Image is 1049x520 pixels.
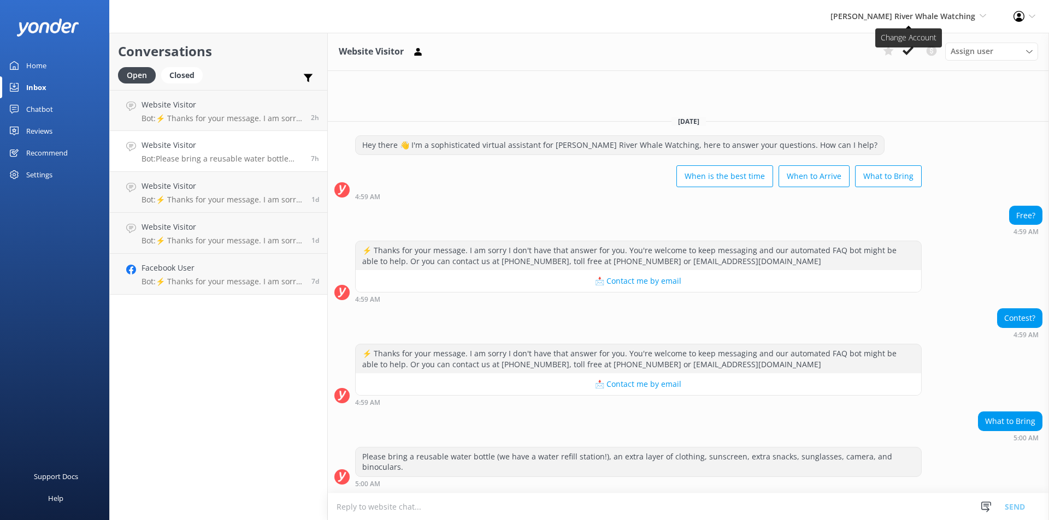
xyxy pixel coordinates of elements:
[945,43,1038,60] div: Assign User
[142,180,303,192] h4: Website Visitor
[110,90,327,131] a: Website VisitorBot:⚡ Thanks for your message. I am sorry I don't have that answer for you. You're...
[1010,206,1042,225] div: Free?
[110,131,327,172] a: Website VisitorBot:Please bring a reusable water bottle (we have a water refill station!), an ext...
[142,262,303,274] h4: Facebook User
[355,194,380,200] strong: 4:59 AM
[356,270,921,292] button: 📩 Contact me by email
[356,241,921,270] div: ⚡ Thanks for your message. I am sorry I don't have that answer for you. You're welcome to keep me...
[355,398,922,406] div: Oct 15 2025 04:59am (UTC -07:00) America/Tijuana
[978,434,1042,441] div: Oct 15 2025 05:00am (UTC -07:00) America/Tijuana
[356,136,884,154] div: Hey there 👋 I'm a sophisticated virtual assistant for [PERSON_NAME] River Whale Watching, here to...
[142,195,303,205] p: Bot: ⚡ Thanks for your message. I am sorry I don't have that answer for you. You're welcome to ke...
[311,195,319,204] span: Oct 14 2025 10:43am (UTC -07:00) America/Tijuana
[16,19,79,37] img: yonder-white-logo.png
[356,344,921,373] div: ⚡ Thanks for your message. I am sorry I don't have that answer for you. You're welcome to keep me...
[1013,229,1039,235] strong: 4:59 AM
[830,11,975,21] span: [PERSON_NAME] River Whale Watching
[26,76,46,98] div: Inbox
[161,69,208,81] a: Closed
[1013,435,1039,441] strong: 5:00 AM
[355,399,380,406] strong: 4:59 AM
[998,309,1042,327] div: Contest?
[26,98,53,120] div: Chatbot
[311,113,319,122] span: Oct 15 2025 10:04am (UTC -07:00) America/Tijuana
[1013,332,1039,338] strong: 4:59 AM
[142,154,303,164] p: Bot: Please bring a reusable water bottle (we have a water refill station!), an extra layer of cl...
[676,165,773,187] button: When is the best time
[355,481,380,487] strong: 5:00 AM
[142,277,303,286] p: Bot: ⚡ Thanks for your message. I am sorry I don't have that answer for you. You're welcome to ke...
[951,45,993,57] span: Assign user
[355,480,922,487] div: Oct 15 2025 05:00am (UTC -07:00) America/Tijuana
[142,236,303,246] p: Bot: ⚡ Thanks for your message. I am sorry I don't have that answer for you. You're welcome to ke...
[48,487,63,509] div: Help
[356,447,921,476] div: Please bring a reusable water bottle (we have a water refill station!), an extra layer of clothin...
[997,331,1042,338] div: Oct 15 2025 04:59am (UTC -07:00) America/Tijuana
[142,139,303,151] h4: Website Visitor
[110,213,327,254] a: Website VisitorBot:⚡ Thanks for your message. I am sorry I don't have that answer for you. You're...
[142,99,303,111] h4: Website Visitor
[671,117,706,126] span: [DATE]
[1009,228,1042,235] div: Oct 15 2025 04:59am (UTC -07:00) America/Tijuana
[34,465,78,487] div: Support Docs
[311,154,319,163] span: Oct 15 2025 05:00am (UTC -07:00) America/Tijuana
[311,236,319,245] span: Oct 13 2025 10:07pm (UTC -07:00) America/Tijuana
[142,113,303,123] p: Bot: ⚡ Thanks for your message. I am sorry I don't have that answer for you. You're welcome to ke...
[142,221,303,233] h4: Website Visitor
[26,142,68,164] div: Recommend
[161,67,203,83] div: Closed
[979,412,1042,431] div: What to Bring
[26,120,52,142] div: Reviews
[355,193,922,200] div: Oct 15 2025 04:59am (UTC -07:00) America/Tijuana
[356,373,921,395] button: 📩 Contact me by email
[355,296,380,303] strong: 4:59 AM
[779,165,850,187] button: When to Arrive
[118,69,161,81] a: Open
[26,55,46,76] div: Home
[355,295,922,303] div: Oct 15 2025 04:59am (UTC -07:00) America/Tijuana
[311,277,319,286] span: Oct 07 2025 02:01pm (UTC -07:00) America/Tijuana
[118,41,319,62] h2: Conversations
[339,45,404,59] h3: Website Visitor
[26,164,52,186] div: Settings
[110,254,327,295] a: Facebook UserBot:⚡ Thanks for your message. I am sorry I don't have that answer for you. You're w...
[855,165,922,187] button: What to Bring
[110,172,327,213] a: Website VisitorBot:⚡ Thanks for your message. I am sorry I don't have that answer for you. You're...
[118,67,156,83] div: Open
